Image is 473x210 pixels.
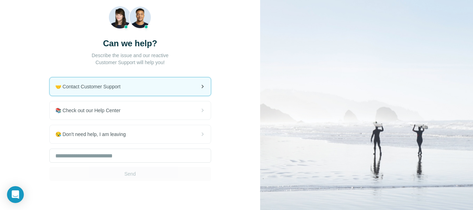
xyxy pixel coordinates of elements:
[109,6,152,32] img: Beach Photo
[55,131,132,138] span: 😪 Don't need help, I am leaving
[103,38,157,49] h3: Can we help?
[96,59,165,66] p: Customer Support will help you!
[7,186,24,203] div: Open Intercom Messenger
[92,52,168,59] p: Describe the issue and our reactive
[55,83,126,90] span: 🤝 Contact Customer Support
[55,107,126,114] span: 📚 Check out our Help Center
